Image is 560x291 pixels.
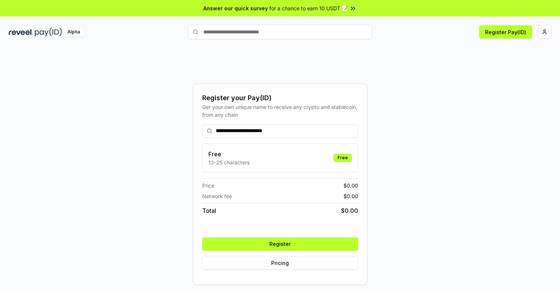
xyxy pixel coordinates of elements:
[479,25,532,39] button: Register Pay(ID)
[202,237,358,251] button: Register
[334,154,352,162] div: Free
[343,192,358,200] span: $ 0.00
[63,28,84,37] div: Alpha
[203,4,268,12] span: Answer our quick survey
[202,93,358,103] div: Register your Pay(ID)
[269,4,348,12] span: for a chance to earn 10 USDT 📝
[202,103,358,119] div: Get your own unique name to receive any crypto and stablecoin, from any chain
[202,182,214,189] span: Price
[343,182,358,189] span: $ 0.00
[202,206,216,215] span: Total
[9,28,33,37] img: reveel_dark
[202,192,232,200] span: Network fee
[208,150,250,159] h3: Free
[202,257,358,270] button: Pricing
[35,28,62,37] img: pay_id
[341,206,358,215] span: $ 0.00
[208,159,250,166] p: 13-25 characters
